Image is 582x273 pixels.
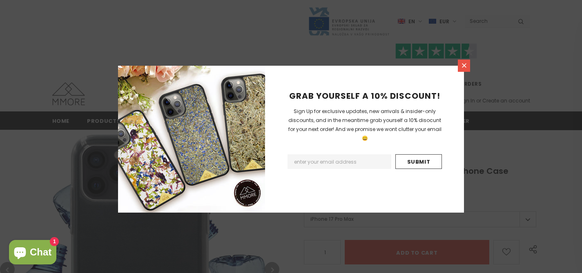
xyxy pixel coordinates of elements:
[458,60,470,72] a: Close
[395,154,442,169] input: Submit
[289,90,440,102] span: GRAB YOURSELF A 10% DISCOUNT!
[288,108,442,142] span: Sign Up for exclusive updates, new arrivals & insider-only discounts, and in the meantime grab yo...
[288,154,391,169] input: Email Address
[7,240,59,266] inbox-online-store-chat: Shopify online store chat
